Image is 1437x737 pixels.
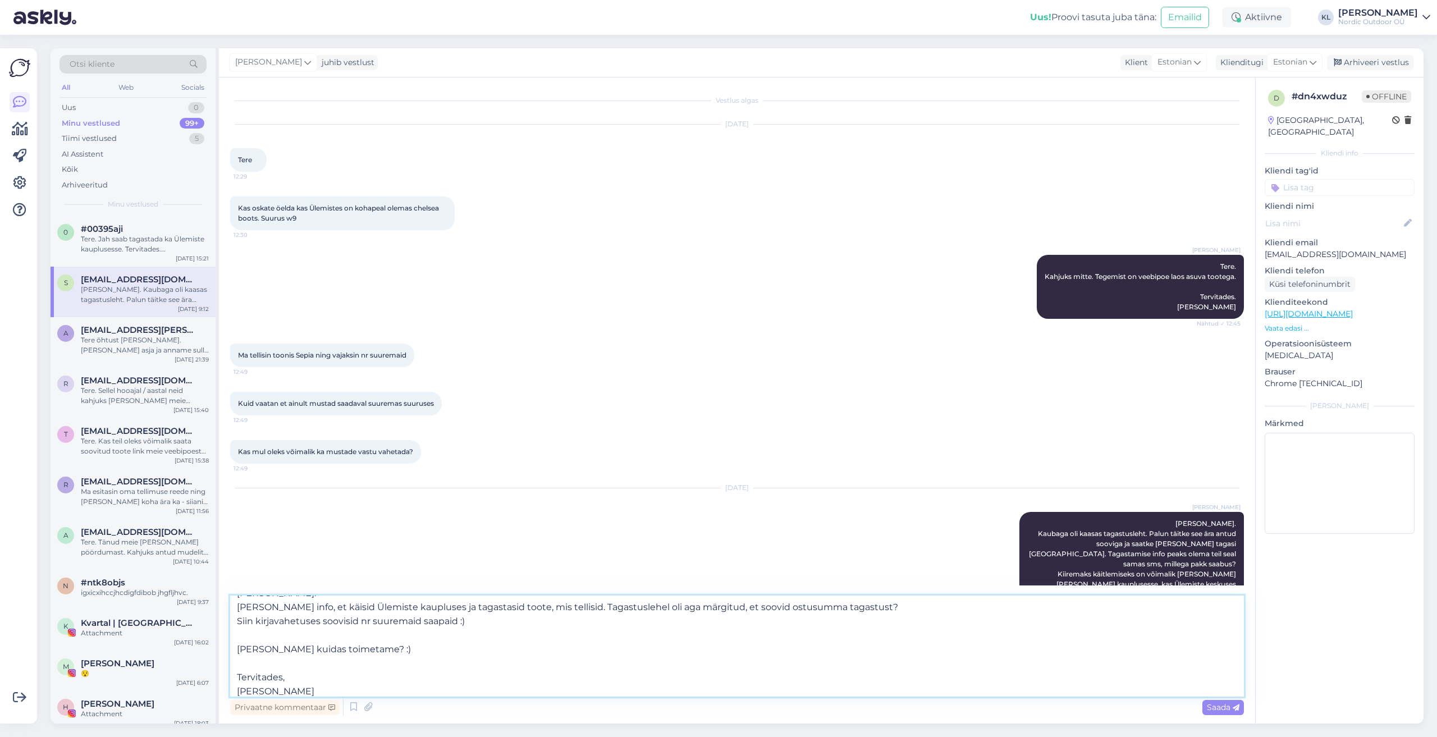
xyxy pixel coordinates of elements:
[178,305,209,313] div: [DATE] 9:12
[230,596,1244,697] textarea: [PERSON_NAME]. [PERSON_NAME] info, et käisid Ülemiste kaupluses ja tagastasid toote, mis tellisid...
[234,368,276,376] span: 12:49
[1161,7,1209,28] button: Emailid
[173,406,209,414] div: [DATE] 15:40
[238,155,252,164] span: Tere
[1265,401,1415,411] div: [PERSON_NAME]
[81,527,198,537] span: a.l@mail.ee
[9,57,30,79] img: Askly Logo
[1265,338,1415,350] p: Operatsioonisüsteem
[1265,217,1402,230] input: Lisa nimi
[81,628,209,638] div: Attachment
[81,487,209,507] div: Ma esitasin oma tellimuse reede ning [PERSON_NAME] koha ära ka - siiani pole tellimus minuni jõud...
[1265,378,1415,390] p: Chrome [TECHNICAL_ID]
[1292,90,1362,103] div: # dn4xwduz
[1265,200,1415,212] p: Kliendi nimi
[63,379,68,388] span: r
[81,669,209,679] div: 😯
[234,464,276,473] span: 12:49
[81,376,198,386] span: robert37qwe@gmail.com
[81,325,198,335] span: aarne.ollek@gmail.com
[81,285,209,305] div: [PERSON_NAME]. Kaubaga oli kaasas tagastusleht. Palun täitke see ära antud sooviga ja saatke [PER...
[1265,265,1415,277] p: Kliendi telefon
[238,447,413,456] span: Kas mul oleks võimalik ka mustade vastu vahetada?
[176,254,209,263] div: [DATE] 15:21
[230,119,1244,129] div: [DATE]
[62,133,117,144] div: Tiimi vestlused
[1273,56,1307,68] span: Estonian
[81,618,198,628] span: Kvartal | Kaubanduskeskus Tartus
[1192,503,1241,511] span: [PERSON_NAME]
[64,430,68,438] span: t
[81,578,125,588] span: #ntk8objs
[81,537,209,557] div: Tere. Tänud meie [PERSON_NAME] pöördumast. Kahjuks antud mudelit poes ei ole ja samuti ei saa sed...
[81,335,209,355] div: Tere õhtust [PERSON_NAME]. [PERSON_NAME] asja ja anname sulle homme hommikul teada, kus teine pak...
[1192,246,1241,254] span: [PERSON_NAME]
[230,95,1244,106] div: Vestlus algas
[116,80,136,95] div: Web
[63,531,68,539] span: a
[1362,90,1411,103] span: Offline
[1268,115,1392,138] div: [GEOGRAPHIC_DATA], [GEOGRAPHIC_DATA]
[70,58,115,70] span: Otsi kliente
[189,133,204,144] div: 5
[81,477,198,487] span: rsorokin43@gmail.com
[63,703,68,711] span: H
[179,80,207,95] div: Socials
[1265,296,1415,308] p: Klienditeekond
[317,57,374,68] div: juhib vestlust
[63,228,68,236] span: 0
[234,231,276,239] span: 12:30
[81,426,198,436] span: twoliver.kongo@gmail.com
[1274,94,1279,102] span: d
[81,709,209,719] div: Attachment
[238,204,441,222] span: Kas oskate öelda kas Ülemistes on kohapeal olemas chelsea boots. Suurus w9
[1265,418,1415,429] p: Märkmed
[234,416,276,424] span: 12:49
[1157,56,1192,68] span: Estonian
[180,118,204,129] div: 99+
[175,355,209,364] div: [DATE] 21:39
[62,180,108,191] div: Arhiveeritud
[1265,350,1415,361] p: [MEDICAL_DATA]
[64,278,68,287] span: s
[1338,8,1430,26] a: [PERSON_NAME]Nordic Outdoor OÜ
[230,483,1244,493] div: [DATE]
[1265,249,1415,260] p: [EMAIL_ADDRESS][DOMAIN_NAME]
[1338,8,1418,17] div: [PERSON_NAME]
[62,102,76,113] div: Uus
[238,399,434,408] span: Kuid vaatan et ainult mustad saadaval suuremas suuruses
[63,329,68,337] span: a
[1216,57,1264,68] div: Klienditugi
[81,386,209,406] div: Tere. Sellel hooajal / aastal neid kahjuks [PERSON_NAME] meie valikusse. Tervitades. [PERSON_NAME]
[1030,11,1156,24] div: Proovi tasuta juba täna:
[177,598,209,606] div: [DATE] 9:37
[63,622,68,630] span: K
[1120,57,1148,68] div: Klient
[1265,148,1415,158] div: Kliendi info
[1338,17,1418,26] div: Nordic Outdoor OÜ
[174,638,209,647] div: [DATE] 16:02
[173,557,209,566] div: [DATE] 10:44
[176,679,209,687] div: [DATE] 6:07
[175,456,209,465] div: [DATE] 15:38
[81,224,123,234] span: #00395aji
[1223,7,1291,28] div: Aktiivne
[235,56,302,68] span: [PERSON_NAME]
[63,480,68,489] span: r
[1265,366,1415,378] p: Brauser
[176,507,209,515] div: [DATE] 11:56
[230,700,340,715] div: Privaatne kommentaar
[234,172,276,181] span: 12:29
[1265,237,1415,249] p: Kliendi email
[81,588,209,598] div: igxicxihccjhcdigfdibob jhgfljhvc.
[81,658,154,669] span: Margo Ahven
[81,436,209,456] div: Tere. Kas teil oleks võimalik saata soovitud toote link meie veebipoest? Tervitades. [PERSON_NAME]
[62,118,120,129] div: Minu vestlused
[60,80,72,95] div: All
[62,164,78,175] div: Kõik
[188,102,204,113] div: 0
[62,149,103,160] div: AI Assistent
[81,234,209,254] div: Tere. Jah saab tagastada ka Ülemiste kauplusesse. Tervitades. [PERSON_NAME]
[1318,10,1334,25] div: KL
[1197,319,1241,328] span: Nähtud ✓ 12:45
